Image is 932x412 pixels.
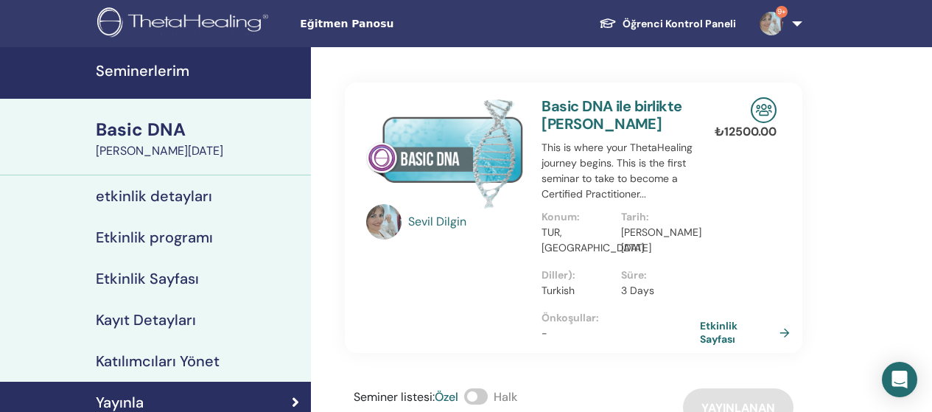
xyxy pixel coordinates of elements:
p: Süre : [621,268,691,283]
p: This is where your ThetaHealing journey begins. This is the first seminar to take to become a Cer... [542,140,700,202]
h4: Yayınla [96,394,144,411]
h4: Kayıt Detayları [96,311,196,329]
p: ₺ 12500.00 [715,123,777,141]
img: Basic DNA [366,97,525,209]
span: Halk [494,389,517,405]
div: Basic DNA [96,117,302,142]
span: Eğitmen Panosu [300,16,521,32]
p: Konum : [542,209,612,225]
div: Open Intercom Messenger [882,362,917,397]
h4: etkinlik detayları [96,187,212,205]
a: Sevil Dilgin [408,213,527,231]
a: Basic DNA[PERSON_NAME][DATE] [87,117,311,160]
img: logo.png [97,7,273,41]
span: 9+ [776,6,788,18]
img: In-Person Seminar [751,97,777,123]
img: default.jpg [760,12,783,35]
p: Turkish [542,283,612,298]
p: Diller) : [542,268,612,283]
a: Öğrenci Kontrol Paneli [587,10,748,38]
img: default.jpg [366,204,402,240]
h4: Etkinlik programı [96,228,213,246]
p: Önkoşullar : [542,310,700,326]
div: [PERSON_NAME][DATE] [96,142,302,160]
a: Etkinlik Sayfası [700,319,796,346]
p: 3 Days [621,283,691,298]
img: graduation-cap-white.svg [599,17,617,29]
a: Basic DNA ile birlikte [PERSON_NAME] [542,97,682,133]
p: TUR, [GEOGRAPHIC_DATA] [542,225,612,256]
p: - [542,326,700,341]
h4: Etkinlik Sayfası [96,270,199,287]
p: [PERSON_NAME][DATE] [621,225,691,256]
span: Seminer listesi : [354,389,435,405]
p: Tarih : [621,209,691,225]
span: Özel [435,389,458,405]
h4: Katılımcıları Yönet [96,352,220,370]
h4: Seminerlerim [96,62,302,80]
